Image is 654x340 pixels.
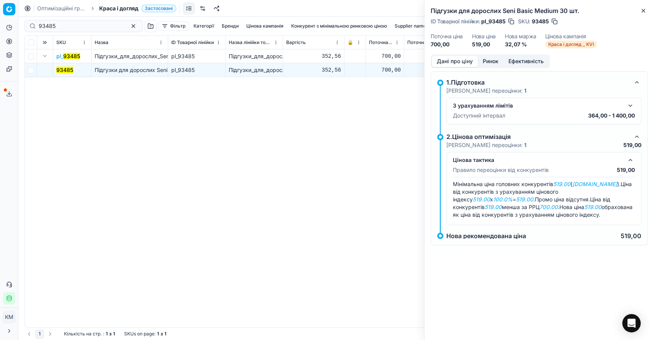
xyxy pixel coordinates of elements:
[35,329,44,338] button: 1
[503,56,549,67] button: Ефективність
[37,5,176,12] nav: breadcrumb
[446,87,526,95] p: [PERSON_NAME] переоцінки:
[584,204,602,210] em: 519.00
[56,52,80,60] span: pl_
[545,34,597,39] dt: Цінова кампанія
[392,21,429,31] button: Supplier name
[369,39,393,46] span: Поточна ціна
[431,19,480,24] span: ID Товарної лінійки :
[56,39,66,46] span: SKU
[588,112,635,119] p: 364,00 - 1 400,00
[369,66,401,74] div: 700,00
[141,5,176,12] span: Застосовані
[472,34,496,39] dt: Нова ціна
[40,38,49,47] button: Expand all
[99,5,138,12] span: Краса і догляд
[505,41,536,48] dd: 32,07 %
[288,21,390,31] button: Конкурент з мінімальною ринковою ціною
[446,132,629,141] div: 2.Цінова оптимізація
[99,5,176,12] span: Краса і доглядЗастосовані
[158,21,189,31] button: Фільтр
[286,39,306,46] span: Вартість
[622,314,641,332] div: Open Intercom Messenger
[524,142,526,148] strong: 1
[46,329,55,338] button: Go to next page
[164,331,166,337] strong: 1
[171,39,214,46] span: ID Товарної лінійки
[190,21,217,31] button: Категорії
[63,53,80,59] mark: 93485
[539,204,558,210] em: 700.00
[621,233,641,239] p: 519,00
[493,196,513,203] em: 100.0%
[286,52,341,60] div: 352,56
[64,331,115,337] div: :
[109,331,111,337] strong: з
[407,39,451,46] span: Поточна промо ціна
[431,34,463,39] dt: Поточна ціна
[407,66,458,74] div: 700,00
[95,39,108,46] span: Назва
[481,18,506,25] span: pl_93485
[505,34,536,39] dt: Нова маржа
[432,56,478,67] button: Дані про ціну
[171,52,222,60] div: pl_93485
[219,21,242,31] button: Бренди
[286,66,341,74] div: 352,56
[431,41,463,48] dd: 700,00
[535,196,590,203] span: Промо ціна відсутня.
[369,52,401,60] div: 700,00
[453,181,632,203] span: Ціна від конкурентів з урахуванням цінового індексу x = .
[446,78,629,87] div: 1.Підготовка
[407,52,458,60] div: 700,00
[472,41,496,48] dd: 519,00
[617,166,635,174] p: 519,00
[431,6,648,15] h2: Підгузки для дорослих Seni Basic Мedium 30 шт.
[518,19,530,24] span: SKU :
[553,181,570,187] em: 519.00
[56,66,73,74] button: 93485
[453,166,549,174] p: Правило переоцінки від конкурентів
[40,51,49,60] button: Expand
[478,56,503,67] button: Ринок
[157,331,159,337] strong: 1
[56,52,80,60] button: pl_93485
[485,204,502,210] em: 519.00
[106,331,108,337] strong: 1
[572,181,617,187] em: [DOMAIN_NAME]
[524,87,526,94] strong: 1
[532,18,549,25] span: 93485
[113,331,115,337] strong: 1
[623,141,641,149] p: 519,00
[453,181,621,187] span: Мінімальна ціна головних конкурентів ( ).
[64,331,102,337] span: Кількість на стр.
[229,39,272,46] span: Назва лінійки товарів
[3,311,15,323] span: КM
[446,233,526,239] p: Нова рекомендована ціна
[473,196,490,203] em: 519.00
[453,102,623,110] div: З урахуванням лімітів
[229,66,280,74] div: Підгузки_для_дорослих_Seni_Basic_Мedium_30_шт.
[124,331,156,337] span: SKUs on page :
[516,196,533,203] em: 519.00
[453,112,505,119] p: Доступний інтервал
[3,311,15,323] button: КM
[243,21,287,31] button: Цінова кампанія
[37,5,86,12] a: Оптимізаційні групи
[229,52,280,60] div: Підгузки_для_дорослих_Seni_Basic_Мedium_30_шт.
[446,141,526,149] p: [PERSON_NAME] переоцінки:
[95,53,228,59] span: Підгузки_для_дорослих_Seni_Basic_Мedium_30_шт.
[39,22,123,30] input: Пошук по SKU або назві
[95,67,223,73] span: Підгузки для дорослих Seni Basic Мedium 30 шт.
[56,67,73,73] mark: 93485
[453,156,623,164] div: Цінова тактика
[545,41,597,48] span: Краса і догляд _ KVI
[161,331,163,337] strong: з
[25,329,34,338] button: Go to previous page
[25,329,55,338] nav: pagination
[347,39,353,46] span: 🔒
[171,66,222,74] div: pl_93485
